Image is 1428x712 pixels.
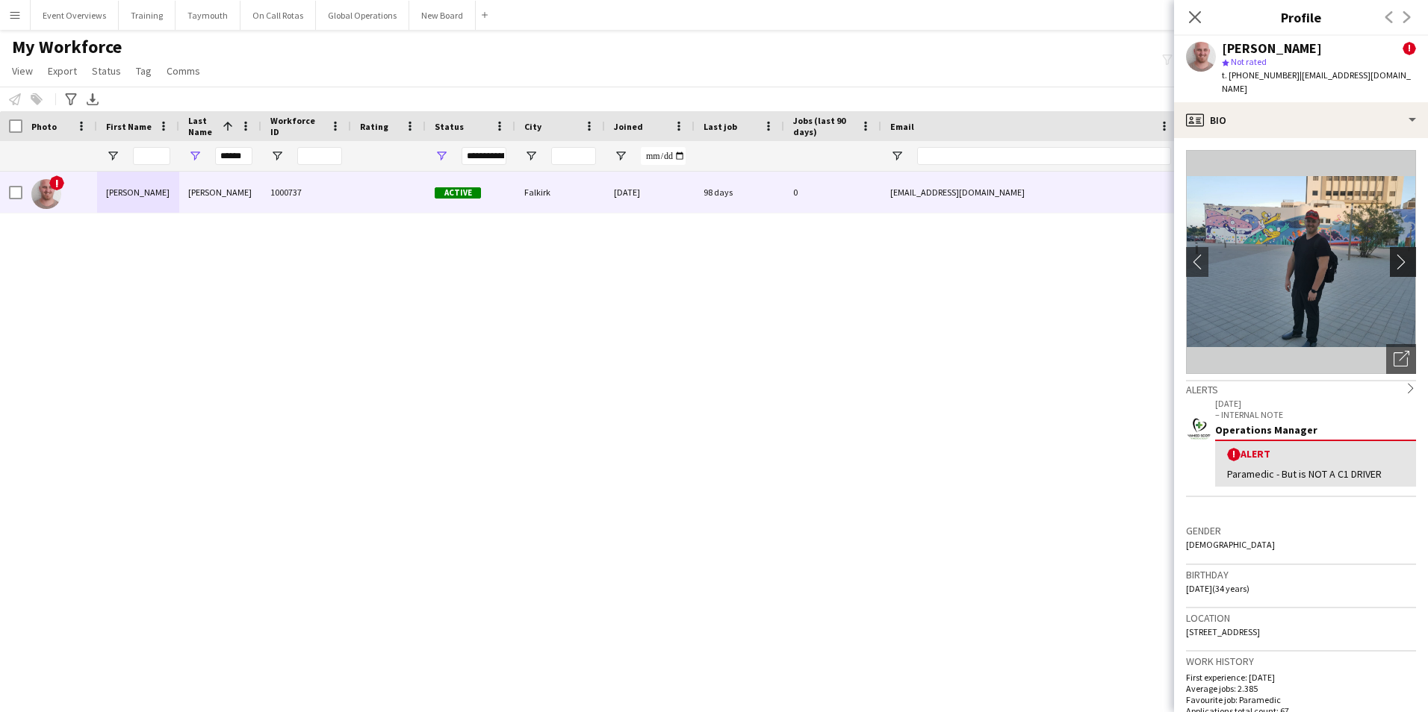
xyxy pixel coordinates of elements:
span: ! [1227,448,1241,461]
span: First Name [106,121,152,132]
div: Alert [1227,447,1404,461]
button: Open Filter Menu [524,149,538,163]
span: Status [435,121,464,132]
span: Status [92,64,121,78]
button: Open Filter Menu [188,149,202,163]
div: Operations Manager [1215,423,1416,437]
h3: Profile [1174,7,1428,27]
button: Taymouth [176,1,240,30]
button: Global Operations [316,1,409,30]
span: Comms [167,64,200,78]
span: Active [435,187,481,199]
span: [DEMOGRAPHIC_DATA] [1186,539,1275,550]
span: Not rated [1231,56,1267,67]
h3: Gender [1186,524,1416,537]
input: Joined Filter Input [641,147,686,165]
span: [STREET_ADDRESS] [1186,626,1260,637]
a: Status [86,61,127,81]
img: Crew avatar or photo [1186,150,1416,374]
div: 98 days [695,172,784,213]
span: Email [890,121,914,132]
div: Alerts [1186,380,1416,396]
input: First Name Filter Input [133,147,170,165]
span: My Workforce [12,36,122,58]
span: Tag [136,64,152,78]
span: [DATE] (34 years) [1186,583,1249,594]
div: 0 [784,172,881,213]
div: Paramedic - But is NOT A C1 DRIVER [1227,467,1404,481]
a: Tag [130,61,158,81]
span: Photo [31,121,57,132]
span: City [524,121,541,132]
div: 1000737 [261,172,351,213]
p: First experience: [DATE] [1186,672,1416,683]
span: | [EMAIL_ADDRESS][DOMAIN_NAME] [1222,69,1411,94]
button: Open Filter Menu [106,149,119,163]
input: Workforce ID Filter Input [297,147,342,165]
h3: Work history [1186,655,1416,668]
span: Last Name [188,115,217,137]
img: Ronnie Kellerman [31,179,61,209]
button: Training [119,1,176,30]
div: Bio [1174,102,1428,138]
span: Workforce ID [270,115,324,137]
div: [PERSON_NAME] [97,172,179,213]
button: New Board [409,1,476,30]
input: Last Name Filter Input [215,147,252,165]
button: On Call Rotas [240,1,316,30]
a: Comms [161,61,206,81]
div: [DATE] [605,172,695,213]
a: Export [42,61,83,81]
app-action-btn: Export XLSX [84,90,102,108]
span: t. [PHONE_NUMBER] [1222,69,1300,81]
h3: Birthday [1186,568,1416,581]
span: Last job [704,121,737,132]
p: [DATE] [1215,398,1416,409]
p: – INTERNAL NOTE [1215,409,1416,420]
div: [PERSON_NAME] [1222,42,1322,55]
p: Favourite job: Paramedic [1186,694,1416,705]
button: Open Filter Menu [435,149,448,163]
div: [EMAIL_ADDRESS][DOMAIN_NAME] [881,172,1180,213]
button: Open Filter Menu [614,149,627,163]
span: Joined [614,121,643,132]
div: Falkirk [515,172,605,213]
h3: Location [1186,611,1416,625]
span: ! [1403,42,1416,55]
p: Average jobs: 2.385 [1186,683,1416,694]
button: Event Overviews [31,1,119,30]
span: Jobs (last 90 days) [793,115,854,137]
a: View [6,61,39,81]
app-action-btn: Advanced filters [62,90,80,108]
div: [PERSON_NAME] [179,172,261,213]
span: Rating [360,121,388,132]
span: ! [49,175,64,190]
div: Open photos pop-in [1386,344,1416,374]
input: Email Filter Input [917,147,1171,165]
span: View [12,64,33,78]
button: Open Filter Menu [890,149,904,163]
span: Export [48,64,77,78]
input: City Filter Input [551,147,596,165]
button: Open Filter Menu [270,149,284,163]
